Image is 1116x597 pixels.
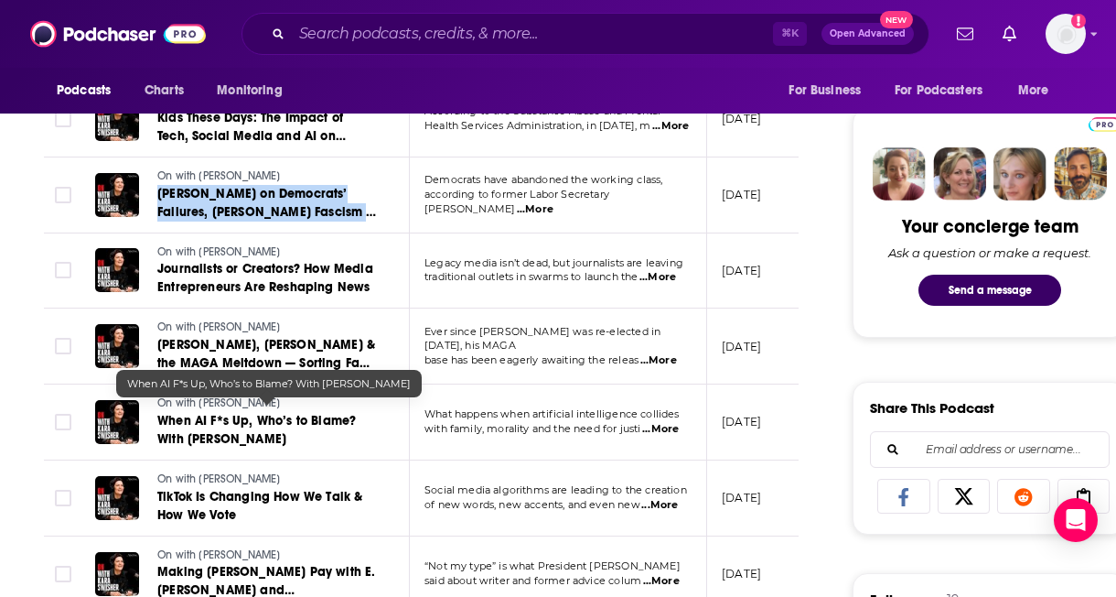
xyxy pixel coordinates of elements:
div: Open Intercom Messenger [1054,498,1098,542]
a: On with [PERSON_NAME] [157,472,377,488]
img: Barbara Profile [933,147,986,201]
a: When AI F*s Up, Who’s to Blame? With [PERSON_NAME] [157,412,377,449]
span: ...More [641,498,678,513]
img: User Profile [1046,14,1086,54]
span: ...More [652,119,689,134]
span: When AI F*s Up, Who’s to Blame? With [PERSON_NAME] [127,377,411,390]
span: For Podcasters [895,78,982,103]
a: On with [PERSON_NAME] [157,396,377,412]
div: Search followers [870,431,1110,468]
span: Toggle select row [55,414,71,430]
a: [PERSON_NAME] on Democrats’ Failures, [PERSON_NAME] Fascism & Populism [157,185,377,222]
a: Show notifications dropdown [950,18,981,49]
button: open menu [204,73,306,108]
span: What happens when artificial intelligence collides [424,407,680,420]
span: Kids These Days: The Impact of Tech, Social Media and AI on Adolescents [157,110,346,162]
button: Send a message [918,275,1061,306]
span: Health Services Administration, in [DATE], m [424,119,651,132]
span: traditional outlets in swarms to launch the [424,270,638,283]
a: Share on Facebook [877,479,930,514]
a: Journalists or Creators? How Media Entrepreneurs Are Reshaping News [157,260,377,297]
a: [PERSON_NAME], [PERSON_NAME] & the MAGA Meltdown — Sorting Fact from Fiction [157,336,377,373]
p: [DATE] [722,263,761,278]
a: Share on Reddit [997,479,1050,514]
span: Journalists or Creators? How Media Entrepreneurs Are Reshaping News [157,261,373,295]
span: Toggle select row [55,490,71,506]
span: Open Advanced [830,29,906,38]
div: Ask a question or make a request. [888,245,1091,260]
span: For Business [789,78,861,103]
button: open menu [44,73,134,108]
span: When AI F*s Up, Who’s to Blame? With [PERSON_NAME] [157,413,356,447]
span: Toggle select row [55,566,71,582]
span: Charts [145,78,184,103]
div: Your concierge team [902,215,1078,238]
span: On with [PERSON_NAME] [157,245,281,258]
span: On with [PERSON_NAME] [157,396,281,409]
span: ⌘ K [773,22,807,46]
svg: Add a profile image [1071,14,1086,28]
a: Show notifications dropdown [995,18,1024,49]
span: ...More [643,574,680,589]
span: Social media algorithms are leading to the creation [424,483,687,496]
span: ...More [639,270,676,285]
img: Jules Profile [993,147,1046,201]
span: On with [PERSON_NAME] [157,548,281,561]
span: On with [PERSON_NAME] [157,169,281,182]
input: Email address or username... [885,432,1094,467]
a: On with [PERSON_NAME] [157,548,377,564]
input: Search podcasts, credits, & more... [292,19,773,49]
span: Toggle select row [55,262,71,278]
a: Charts [133,73,195,108]
span: [PERSON_NAME], [PERSON_NAME] & the MAGA Meltdown — Sorting Fact from Fiction [157,337,375,389]
img: Jon Profile [1054,147,1107,201]
a: On with [PERSON_NAME] [157,320,377,336]
p: [DATE] [722,566,761,581]
button: open menu [1005,73,1072,108]
p: [DATE] [722,339,761,354]
span: Ever since [PERSON_NAME] was re-elected in [DATE], his MAGA [424,325,660,353]
a: Kids These Days: The Impact of Tech, Social Media and AI on Adolescents [157,109,377,146]
span: ...More [642,422,679,437]
div: Search podcasts, credits, & more... [241,13,929,55]
span: Toggle select row [55,187,71,203]
a: Copy Link [1057,479,1111,514]
img: Sydney Profile [873,147,926,201]
span: “Not my type” is what President [PERSON_NAME] [424,559,681,572]
span: ...More [640,353,677,368]
span: Podcasts [57,78,111,103]
p: [DATE] [722,414,761,429]
button: open menu [776,73,884,108]
span: More [1018,78,1049,103]
button: open menu [883,73,1009,108]
span: base has been eagerly awaiting the releas [424,353,638,366]
span: Logged in as AllisonGren [1046,14,1086,54]
span: [PERSON_NAME] on Democrats’ Failures, [PERSON_NAME] Fascism & Populism [157,186,376,238]
span: of new words, new accents, and even new [424,498,640,511]
span: On with [PERSON_NAME] [157,320,281,333]
a: On with [PERSON_NAME] [157,168,377,185]
span: with family, morality and the need for justi [424,422,641,435]
button: Open AdvancedNew [821,23,914,45]
span: Democrats have abandoned the working class, [424,173,662,186]
a: Share on X/Twitter [938,479,991,514]
span: Monitoring [217,78,282,103]
p: [DATE] [722,187,761,202]
span: Toggle select row [55,111,71,127]
span: New [880,11,913,28]
span: TikTok Is Changing How We Talk & How We Vote [157,489,362,523]
h3: Share This Podcast [870,399,994,417]
span: ...More [517,202,553,217]
p: [DATE] [722,111,761,126]
a: On with [PERSON_NAME] [157,244,377,261]
button: Show profile menu [1046,14,1086,54]
span: Legacy media isn’t dead, but journalists are leaving [424,256,683,269]
a: TikTok Is Changing How We Talk & How We Vote [157,488,377,525]
span: according to former Labor Secretary [PERSON_NAME] [424,188,609,215]
span: Toggle select row [55,338,71,354]
img: Podchaser - Follow, Share and Rate Podcasts [30,16,206,51]
p: [DATE] [722,490,761,505]
span: said about writer and former advice colum [424,574,641,587]
span: On with [PERSON_NAME] [157,472,281,485]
